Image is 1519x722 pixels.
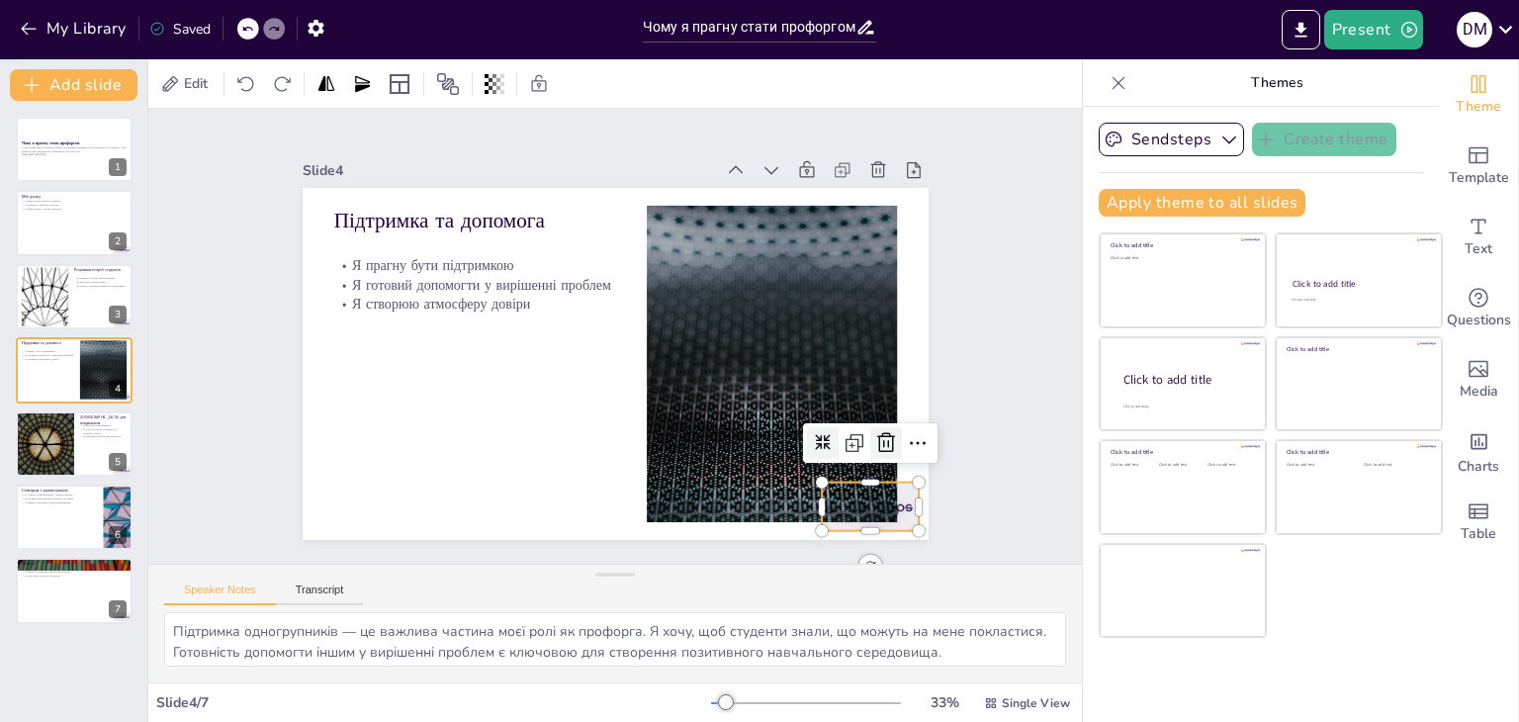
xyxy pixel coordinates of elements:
[74,276,127,280] p: Я активно слухаю одногрупників
[1457,12,1492,47] div: D M
[80,423,127,427] p: Я маю ідеї для ініціатив
[80,414,127,425] p: [DEMOGRAPHIC_DATA] для покращення
[1159,463,1204,468] div: Click to add text
[109,526,127,544] div: 6
[1439,59,1518,131] div: Change the overall theme
[22,350,74,354] p: Я прагну бути підтримкою
[22,574,127,578] p: Я хочу бути голосом студентів
[366,72,763,218] div: Slide 4
[22,357,74,361] p: Я створюю атмосферу довіри
[109,600,127,618] div: 7
[436,72,460,96] span: Position
[1439,487,1518,558] div: Add a table
[1282,10,1320,49] button: Export to PowerPoint
[354,210,628,316] p: Я створюю атмосферу довіри
[1364,463,1426,468] div: Click to add text
[156,693,711,712] div: Slide 4 / 7
[1287,448,1428,456] div: Click to add title
[22,500,98,504] p: Я вважаю регулярні зустрічі важливими
[74,284,127,288] p: Я прагну створити комфортне середовище
[1461,523,1496,545] span: Table
[1449,167,1509,189] span: Template
[1460,381,1498,403] span: Media
[22,571,127,575] p: Я прагну покращити навчальний процес
[366,172,640,278] p: Я прагну бути підтримкою
[22,494,98,497] p: Я планую співпрацювати з адміністрацією
[16,190,133,255] div: 2
[22,153,127,157] p: Generated with [URL]
[1439,131,1518,202] div: Add ready made slides
[379,125,656,239] p: Підтримка та допомога
[22,194,127,200] p: Мій досвід
[109,380,127,398] div: 4
[1099,189,1305,217] button: Apply theme to all slides
[1292,298,1423,303] div: Click to add text
[109,306,127,323] div: 3
[1465,238,1492,260] span: Text
[384,68,415,100] div: Layout
[22,140,79,145] strong: Чому я прагну стати профоргом
[22,496,98,500] p: Я готовий представляти інтереси студентів
[1456,96,1501,118] span: Theme
[22,199,127,203] p: Я маю досвід роботи в команді
[276,584,364,605] button: Transcript
[360,191,634,297] p: Я готовий допомогти у вирішенні проблем
[22,146,127,153] p: У цій презентації я поділюся своїми основними мотивами стати профоргом та поясню, чому вважаю сво...
[16,485,133,550] div: 6
[1252,123,1396,156] button: Create theme
[1439,415,1518,487] div: Add charts and graphs
[1123,371,1250,388] div: Click to add title
[1099,123,1244,156] button: Sendsteps
[149,20,211,39] div: Saved
[1002,695,1070,711] span: Single View
[16,117,133,182] div: 1
[1439,344,1518,415] div: Add images, graphics, shapes or video
[1287,345,1428,353] div: Click to add title
[1111,256,1252,261] div: Click to add text
[1293,278,1424,290] div: Click to add title
[643,13,855,42] input: Insert title
[109,453,127,471] div: 5
[1324,10,1423,49] button: Present
[1287,463,1349,468] div: Click to add text
[109,232,127,250] div: 2
[164,584,276,605] button: Speaker Notes
[1458,456,1499,478] span: Charts
[80,434,127,438] p: Я створюю простір для творчості
[74,280,127,284] p: Я враховую думки інших
[16,558,133,623] div: 7
[1439,273,1518,344] div: Get real-time input from your audience
[74,267,127,273] p: Розуміння потреб студентів
[1111,463,1155,468] div: Click to add text
[22,203,127,207] p: Я розвинув навички лідерства
[16,411,133,477] div: 5
[15,13,134,45] button: My Library
[22,567,127,571] p: Я маю енергію та ініціативність
[1447,310,1511,331] span: Questions
[22,340,74,346] p: Підтримка та допомога
[164,612,1066,667] textarea: Підтримка одногрупників — це важлива частина моєї ролі як профорга. Я хочу, щоб студенти знали, щ...
[16,337,133,403] div: 4
[80,427,127,434] p: Я хочу залучити студентів до активної участі
[22,206,127,210] p: Я брав участь у різних проектах
[10,69,137,101] button: Add slide
[16,264,133,329] div: 3
[1134,59,1419,107] p: Themes
[1123,404,1248,408] div: Click to add body
[180,74,212,93] span: Edit
[1111,241,1252,249] div: Click to add title
[1111,448,1252,456] div: Click to add title
[109,158,127,176] div: 1
[1207,463,1252,468] div: Click to add text
[921,693,968,712] div: 33 %
[22,562,127,568] p: Чому я?
[22,354,74,358] p: Я готовий допомогти у вирішенні проблем
[22,488,98,494] p: Співпраця з адміністрацією
[1439,202,1518,273] div: Add text boxes
[1457,10,1492,49] button: D M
